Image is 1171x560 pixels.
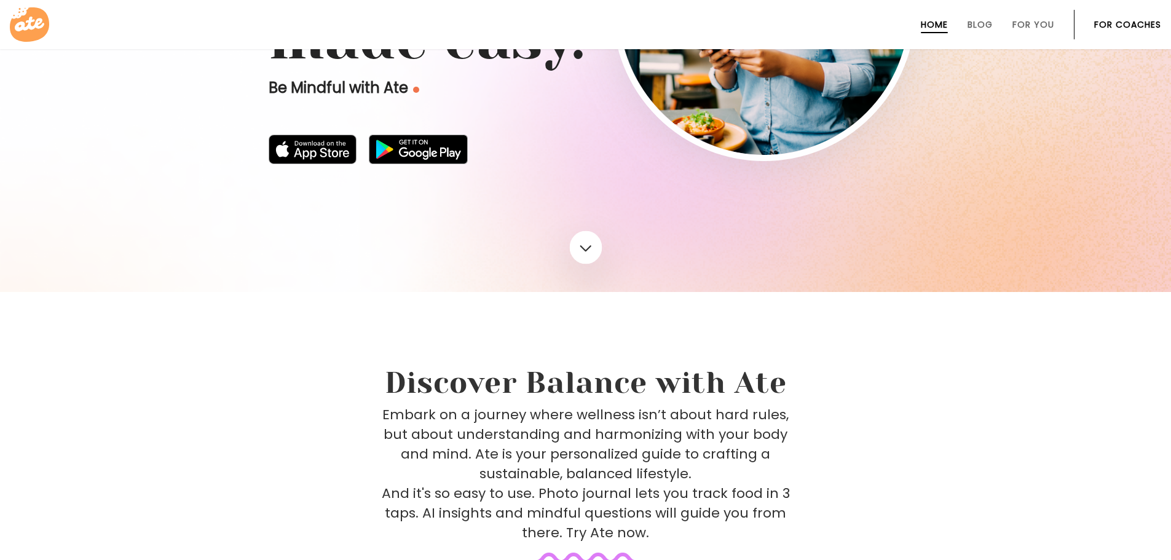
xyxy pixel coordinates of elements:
p: Be Mindful with Ate [269,78,613,98]
a: Home [921,20,948,30]
a: Blog [968,20,993,30]
a: For You [1012,20,1054,30]
a: For Coaches [1094,20,1161,30]
img: badge-download-google.png [369,135,468,164]
img: badge-download-apple.svg [269,135,357,164]
p: Embark on a journey where wellness isn’t about hard rules, but about understanding and harmonizin... [382,405,790,543]
h2: Discover Balance with Ate [286,366,886,400]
